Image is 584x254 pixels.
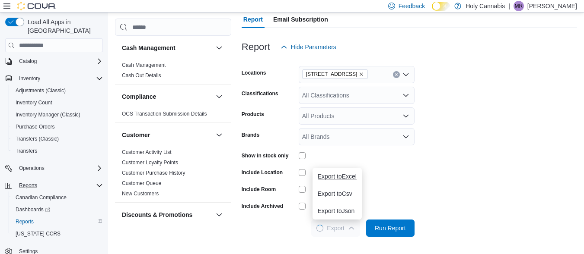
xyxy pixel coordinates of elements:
[527,1,577,11] p: [PERSON_NAME]
[316,225,323,232] span: Loading
[508,1,510,11] p: |
[16,135,59,142] span: Transfers (Classic)
[432,2,450,11] input: Dark Mode
[2,179,106,191] button: Reports
[16,99,52,106] span: Inventory Count
[393,71,400,78] button: Clear input
[242,42,270,52] h3: Report
[16,163,48,173] button: Operations
[311,220,360,237] button: LoadingExport
[9,85,106,97] button: Adjustments (Classic)
[214,210,224,220] button: Discounts & Promotions
[242,186,276,193] label: Include Room
[9,97,106,109] button: Inventory Count
[12,122,103,132] span: Purchase Orders
[122,131,212,139] button: Customer
[122,170,185,176] a: Customer Purchase History
[16,56,103,66] span: Catalog
[9,216,106,228] button: Reports
[115,60,231,84] div: Cash Management
[291,43,336,51] span: Hide Parameters
[122,180,161,186] a: Customer Queue
[12,85,103,96] span: Adjustments (Classic)
[115,109,231,122] div: Compliance
[12,216,37,227] a: Reports
[122,190,159,197] span: New Customers
[359,72,364,77] button: Remove 9-1080 Adelaide Street North from selection in this group
[242,69,266,76] label: Locations
[9,133,106,145] button: Transfers (Classic)
[214,130,224,140] button: Customer
[122,131,150,139] h3: Customer
[16,147,37,154] span: Transfers
[2,72,106,85] button: Inventory
[12,110,103,120] span: Inventory Manager (Classic)
[122,111,207,117] a: OCS Transaction Submission Details
[12,97,103,108] span: Inventory Count
[16,194,67,201] span: Canadian Compliance
[122,210,192,219] h3: Discounts & Promotions
[515,1,523,11] span: MR
[19,58,37,65] span: Catalog
[122,159,178,166] span: Customer Loyalty Points
[12,204,54,215] a: Dashboards
[402,113,409,119] button: Open list of options
[366,220,415,237] button: Run Report
[16,87,66,94] span: Adjustments (Classic)
[16,230,61,237] span: [US_STATE] CCRS
[16,123,55,130] span: Purchase Orders
[318,207,357,214] span: Export to Json
[313,168,362,185] button: Export toExcel
[12,97,56,108] a: Inventory Count
[12,229,103,239] span: Washington CCRS
[12,134,103,144] span: Transfers (Classic)
[214,43,224,53] button: Cash Management
[12,204,103,215] span: Dashboards
[122,191,159,197] a: New Customers
[122,92,212,101] button: Compliance
[318,173,357,180] span: Export to Excel
[24,18,103,35] span: Load All Apps in [GEOGRAPHIC_DATA]
[19,182,37,189] span: Reports
[2,162,106,174] button: Operations
[402,71,409,78] button: Open list of options
[12,192,103,203] span: Canadian Compliance
[242,169,283,176] label: Include Location
[16,218,34,225] span: Reports
[122,44,176,52] h3: Cash Management
[12,146,41,156] a: Transfers
[16,180,41,191] button: Reports
[16,206,50,213] span: Dashboards
[243,11,263,28] span: Report
[122,92,156,101] h3: Compliance
[12,146,103,156] span: Transfers
[122,149,172,155] a: Customer Activity List
[17,2,56,10] img: Cova
[19,75,40,82] span: Inventory
[313,202,362,220] button: Export toJson
[318,190,357,197] span: Export to Csv
[2,55,106,67] button: Catalog
[115,147,231,202] div: Customer
[122,169,185,176] span: Customer Purchase History
[122,72,161,79] span: Cash Out Details
[313,185,362,202] button: Export toCsv
[9,121,106,133] button: Purchase Orders
[122,210,212,219] button: Discounts & Promotions
[19,165,45,172] span: Operations
[9,191,106,204] button: Canadian Compliance
[402,133,409,140] button: Open list of options
[12,110,84,120] a: Inventory Manager (Classic)
[9,109,106,121] button: Inventory Manager (Classic)
[122,44,212,52] button: Cash Management
[16,73,103,84] span: Inventory
[514,1,524,11] div: Manvendra Rao
[9,145,106,157] button: Transfers
[12,192,70,203] a: Canadian Compliance
[375,224,406,232] span: Run Report
[9,228,106,240] button: [US_STATE] CCRS
[302,69,368,79] span: 9-1080 Adelaide Street North
[9,204,106,216] a: Dashboards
